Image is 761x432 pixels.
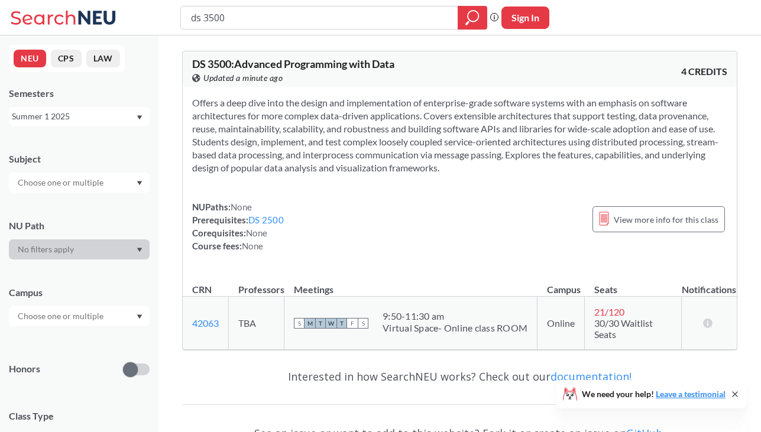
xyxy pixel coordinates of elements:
span: None [231,202,252,212]
div: 9:50 - 11:30 am [383,310,527,322]
div: Summer 1 2025Dropdown arrow [9,107,150,126]
div: Virtual Space- Online class ROOM [383,322,527,334]
span: S [294,318,305,329]
div: Subject [9,152,150,165]
span: 30/30 Waitlist Seats [594,317,653,340]
div: Semesters [9,87,150,100]
a: documentation! [550,369,632,384]
p: Honors [9,362,40,376]
button: Sign In [501,7,549,29]
input: Choose one or multiple [12,176,111,190]
button: CPS [51,50,82,67]
button: NEU [14,50,46,67]
span: T [336,318,347,329]
section: Offers a deep dive into the design and implementation of enterprise-grade software systems with a... [192,96,727,174]
div: Dropdown arrow [9,173,150,193]
span: W [326,318,336,329]
span: F [347,318,358,329]
div: Dropdown arrow [9,306,150,326]
div: Summer 1 2025 [12,110,135,123]
span: View more info for this class [614,212,718,227]
span: Updated a minute ago [203,72,283,85]
button: LAW [86,50,120,67]
svg: Dropdown arrow [137,115,143,120]
div: Dropdown arrow [9,239,150,259]
div: magnifying glass [458,6,487,30]
input: Choose one or multiple [12,309,111,323]
span: S [358,318,368,329]
div: Interested in how SearchNEU works? Check out our [182,359,737,394]
span: None [246,228,267,238]
div: NUPaths: Prerequisites: Corequisites: Course fees: [192,200,284,252]
th: Seats [585,271,682,297]
span: We need your help! [582,390,726,398]
th: Notifications [681,271,737,297]
div: Campus [9,286,150,299]
span: 4 CREDITS [681,65,727,78]
span: T [315,318,326,329]
a: Leave a testimonial [656,389,726,399]
span: 21 / 120 [594,306,624,317]
th: Professors [229,271,284,297]
span: Class Type [9,410,150,423]
input: Class, professor, course number, "phrase" [190,8,449,28]
svg: Dropdown arrow [137,314,143,319]
div: CRN [192,283,212,296]
span: M [305,318,315,329]
a: 42063 [192,317,219,329]
svg: Dropdown arrow [137,181,143,186]
th: Meetings [284,271,537,297]
td: Online [537,297,585,350]
span: None [242,241,263,251]
td: TBA [229,297,284,350]
span: DS 3500 : Advanced Programming with Data [192,57,394,70]
div: NU Path [9,219,150,232]
a: DS 2500 [248,215,284,225]
svg: Dropdown arrow [137,248,143,252]
th: Campus [537,271,585,297]
svg: magnifying glass [465,9,480,26]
